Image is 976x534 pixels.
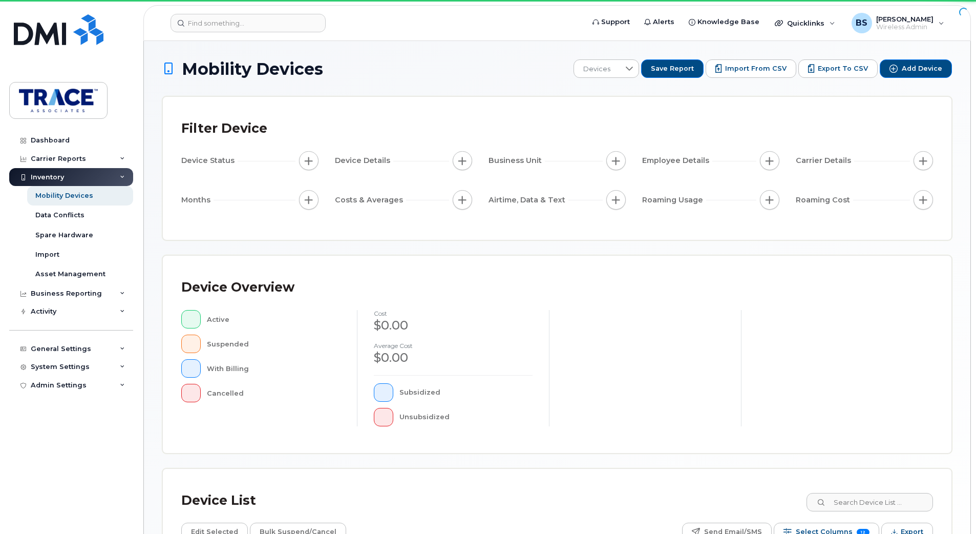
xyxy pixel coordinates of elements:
[489,155,545,166] span: Business Unit
[181,155,238,166] span: Device Status
[335,195,406,206] span: Costs & Averages
[181,195,214,206] span: Months
[374,317,533,334] div: $0.00
[807,493,933,511] input: Search Device List ...
[182,60,323,78] span: Mobility Devices
[207,384,341,402] div: Cancelled
[642,155,712,166] span: Employee Details
[207,310,341,328] div: Active
[489,195,568,206] span: Airtime, Data & Text
[399,408,533,426] div: Unsubsidized
[374,349,533,366] div: $0.00
[207,359,341,378] div: With Billing
[798,59,878,78] button: Export to CSV
[374,310,533,317] h4: cost
[902,64,942,73] span: Add Device
[651,64,694,73] span: Save Report
[796,195,853,206] span: Roaming Cost
[796,155,854,166] span: Carrier Details
[574,60,620,78] span: Devices
[374,342,533,349] h4: Average cost
[181,274,294,301] div: Device Overview
[642,195,706,206] span: Roaming Usage
[706,59,796,78] button: Import from CSV
[399,383,533,402] div: Subsidized
[181,115,267,142] div: Filter Device
[335,155,393,166] span: Device Details
[181,487,256,514] div: Device List
[818,64,868,73] span: Export to CSV
[641,59,704,78] button: Save Report
[725,64,787,73] span: Import from CSV
[880,59,952,78] button: Add Device
[207,335,341,353] div: Suspended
